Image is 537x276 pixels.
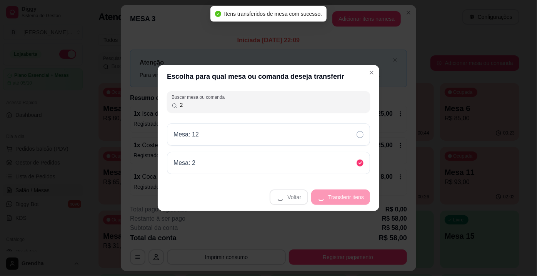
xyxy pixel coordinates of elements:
label: Buscar mesa ou comanda [172,94,227,100]
p: Mesa: 12 [173,130,199,139]
input: Buscar mesa ou comanda [178,101,366,109]
span: check-circle [215,11,221,17]
button: Close [365,67,378,79]
header: Escolha para qual mesa ou comanda deseja transferir [158,65,379,88]
span: Itens transferidos de mesa com sucesso. [224,11,322,17]
p: Mesa: 2 [173,158,195,168]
